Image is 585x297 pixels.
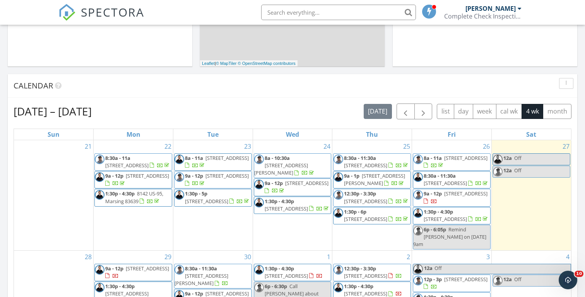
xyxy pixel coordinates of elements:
[397,104,415,119] button: Previous
[503,276,512,283] span: 12a
[481,140,491,153] a: Go to September 26, 2025
[424,276,442,283] span: 12p - 3p
[265,205,308,212] span: [STREET_ADDRESS]
[185,154,249,169] a: 8a - 11a [STREET_ADDRESS]
[243,251,253,263] a: Go to September 30, 2025
[522,104,543,119] button: 4 wk
[424,208,489,222] a: 1:30p - 4:30p [STREET_ADDRESS]
[105,265,123,272] span: 9a - 12p
[413,226,486,248] span: Remind [PERSON_NAME] on [DATE] 9am
[200,60,298,67] div: |
[405,251,412,263] a: Go to October 2, 2025
[254,154,315,176] a: 8a - 10:30a [STREET_ADDRESS][PERSON_NAME]
[496,104,522,119] button: cal wk
[254,154,264,164] img: michael_hasson_boise_id_home_inspector.jpg
[185,190,207,197] span: 1:30p - 5p
[243,140,253,153] a: Go to September 23, 2025
[413,275,491,292] a: 12p - 3p [STREET_ADDRESS]
[174,190,184,200] img: steve_complete_check_3.jpg
[334,208,343,218] img: steve_complete_check_3.jpg
[334,154,343,164] img: michael_hasson_boise_id_home_inspector.jpg
[413,153,491,171] a: 8a - 11a [STREET_ADDRESS]
[254,265,264,275] img: steve_complete_check_3.jpg
[444,12,522,20] div: Complete Check Inspections, LLC
[174,153,252,171] a: 8a - 11a [STREET_ADDRESS]
[344,216,387,222] span: [STREET_ADDRESS]
[205,290,249,297] span: [STREET_ADDRESS]
[14,140,94,251] td: Go to September 21, 2025
[344,190,409,204] a: 12:30p - 3:30p [STREET_ADDRESS]
[83,251,93,263] a: Go to September 28, 2025
[332,140,412,251] td: Go to September 25, 2025
[185,190,250,204] a: 1:30p - 5p [STREET_ADDRESS]
[413,189,491,206] a: 9a - 12p [STREET_ADDRESS]
[413,226,423,236] img: michael_hasson_boise_id_home_inspector.jpg
[344,265,376,272] span: 12:30p - 3:30p
[105,154,130,161] span: 8:30a - 11a
[163,251,173,263] a: Go to September 29, 2025
[95,190,104,200] img: steve_complete_check_3.jpg
[437,104,454,119] button: list
[344,265,402,279] a: 12:30p - 3:30p [STREET_ADDRESS]
[284,129,301,140] a: Wednesday
[473,104,496,119] button: week
[413,172,423,182] img: steve_complete_check_3.jpg
[344,283,402,297] a: 1:30p - 4:30p [STREET_ADDRESS]
[444,276,487,283] span: [STREET_ADDRESS]
[413,207,491,224] a: 1:30p - 4:30p [STREET_ADDRESS]
[564,251,571,263] a: Go to October 4, 2025
[265,265,323,279] a: 1:30p - 4:30p [STREET_ADDRESS]
[493,167,503,177] img: michael_hasson_boise_id_home_inspector.jpg
[265,198,330,212] a: 1:30p - 4:30p [STREET_ADDRESS]
[83,140,93,153] a: Go to September 21, 2025
[254,162,308,176] span: [STREET_ADDRESS][PERSON_NAME]
[344,272,387,279] span: [STREET_ADDRESS]
[364,129,380,140] a: Thursday
[105,172,169,187] a: 9a - 12p [STREET_ADDRESS]
[413,171,491,188] a: 8:30a - 11:30a [STREET_ADDRESS]
[205,172,249,179] span: [STREET_ADDRESS]
[344,208,366,215] span: 1:30p - 6p
[322,140,332,153] a: Go to September 24, 2025
[334,190,343,200] img: michael_hasson_boise_id_home_inspector.jpg
[185,172,249,187] a: 9a - 12p [STREET_ADDRESS]
[344,172,405,187] span: [STREET_ADDRESS][PERSON_NAME]
[334,172,343,182] img: steve_complete_check_3.jpg
[95,172,104,182] img: steve_complete_check_3.jpg
[105,283,135,290] span: 1:30p - 4:30p
[334,265,343,275] img: michael_hasson_boise_id_home_inspector.jpg
[561,140,571,153] a: Go to September 27, 2025
[285,180,328,187] span: [STREET_ADDRESS]
[465,5,516,12] div: [PERSON_NAME]
[173,140,253,251] td: Go to September 23, 2025
[105,265,169,279] a: 9a - 12p [STREET_ADDRESS]
[424,172,489,187] a: 8:30a - 11:30a [STREET_ADDRESS]
[265,283,287,290] span: 6p - 6:30p
[174,189,252,206] a: 1:30p - 5p [STREET_ADDRESS]
[174,154,184,164] img: steve_complete_check_3.jpg
[424,226,446,233] span: 6p - 6:05p
[424,216,467,222] span: [STREET_ADDRESS]
[344,208,409,222] a: 1:30p - 6p [STREET_ADDRESS]
[525,129,538,140] a: Saturday
[95,154,104,164] img: michael_hasson_boise_id_home_inspector.jpg
[333,189,411,206] a: 12:30p - 3:30p [STREET_ADDRESS]
[344,283,373,290] span: 1:30p - 4:30p
[46,129,61,140] a: Sunday
[125,129,142,140] a: Monday
[216,61,237,66] a: © MapTiler
[413,208,423,218] img: steve_complete_check_3.jpg
[253,140,332,251] td: Go to September 24, 2025
[503,154,512,161] span: 12a
[202,61,215,66] a: Leaflet
[254,180,264,189] img: steve_complete_check_3.jpg
[334,283,343,292] img: steve_complete_check_3.jpg
[434,265,442,272] span: Off
[105,172,123,179] span: 9a - 12p
[265,180,283,187] span: 9a - 12p
[95,283,104,292] img: steve_complete_check_3.jpg
[14,80,53,91] span: Calendar
[344,154,409,169] a: 8:30a - 11:30a [STREET_ADDRESS]
[174,264,252,289] a: 8:30a - 11:30a [STREET_ADDRESS][PERSON_NAME]
[254,178,332,196] a: 9a - 12p [STREET_ADDRESS]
